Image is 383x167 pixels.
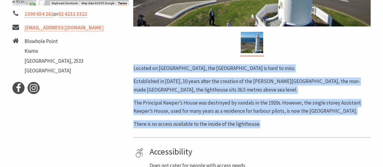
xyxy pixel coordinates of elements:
h4: Accessibility [149,147,368,157]
p: Located on [GEOGRAPHIC_DATA], the [GEOGRAPHIC_DATA] is hard to miss. [133,64,371,72]
a: Terms [118,2,127,5]
a: 02 4232 3322 [58,11,87,18]
li: [GEOGRAPHIC_DATA] [25,67,83,75]
p: The Principal Keeper’s House was destroyed by vandals in the 1920s. However, the single storey As... [133,99,371,115]
span: Map data ©2025 Google [81,2,114,5]
a: 1300 654 262 [25,11,54,18]
button: Keyboard shortcuts [51,1,78,5]
li: Blowhole Point [25,37,83,45]
p: Established in [DATE], 10 years after the creation of the [PERSON_NAME][GEOGRAPHIC_DATA], the man... [133,77,371,94]
li: or [12,10,129,18]
a: [EMAIL_ADDRESS][DOMAIN_NAME] [25,24,104,31]
li: [GEOGRAPHIC_DATA], 2533 [25,57,83,65]
img: lighthouse [241,32,263,53]
li: Kiama [25,47,83,55]
p: There is no access available to the inside of the lighthouse. [133,120,371,128]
